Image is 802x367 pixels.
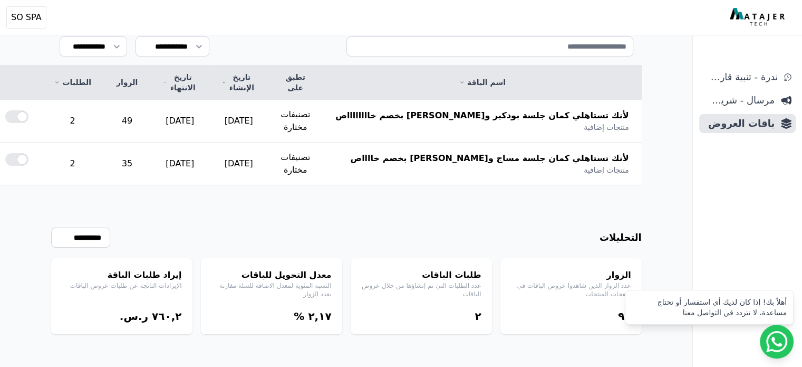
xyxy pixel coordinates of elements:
td: 2 [41,143,103,185]
button: SO SPA [6,6,46,29]
span: باقات العروض [703,116,775,131]
td: تصنيفات مختارة [268,143,323,185]
td: [DATE] [150,143,209,185]
td: 49 [104,100,150,143]
a: تاريخ الانتهاء [163,72,197,93]
td: [DATE] [150,100,209,143]
span: منتجات إضافية [584,122,629,133]
td: [DATE] [209,100,268,143]
p: الإيرادات الناتجة عن طلبات عروض الباقات [62,281,182,290]
h4: الزوار [511,269,631,281]
span: مرسال - شريط دعاية [703,93,775,108]
p: عدد الطلبات التي تم إنشاؤها من خلال عروض الباقات [361,281,481,298]
span: SO SPA [11,11,42,24]
a: الطلبات [54,77,91,88]
span: ر.س. [120,310,148,323]
bdi: ٢,١٧ [308,310,331,323]
span: لأنك تستاهلي كمان جلسة مساج و[PERSON_NAME] بخصم خااااص [351,152,629,165]
div: أهلاً بك! إذا كان لديك أي استفسار أو تحتاج مساعدة، لا تتردد في التواصل معنا [632,297,787,318]
div: ٩٢ [511,309,631,324]
h4: معدل التحويل للباقات [211,269,332,281]
span: منتجات إضافية [584,165,629,175]
a: اسم الباقة [335,77,629,88]
span: لأنك تستاهلي كمان جلسة بودكير و[PERSON_NAME] بخصم خااااااااص [335,109,629,122]
a: تاريخ الإنشاء [222,72,255,93]
h4: إيراد طلبات الباقة [62,269,182,281]
div: ٢ [361,309,481,324]
p: النسبة المئوية لمعدل الاضافة للسلة مقارنة بعدد الزوار [211,281,332,298]
p: عدد الزوار الذين شاهدوا عروض الباقات في صفحات المنتجات [511,281,631,298]
td: تصنيفات مختارة [268,100,323,143]
h3: التحليلات [600,230,642,245]
th: الزوار [104,65,150,100]
span: ندرة - تنبية قارب علي النفاذ [703,70,778,84]
h4: طلبات الباقات [361,269,481,281]
th: تطبق على [268,65,323,100]
img: MatajerTech Logo [730,8,787,27]
span: % [294,310,304,323]
td: 35 [104,143,150,185]
bdi: ٧٦۰,٢ [152,310,181,323]
td: [DATE] [209,143,268,185]
td: 2 [41,100,103,143]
